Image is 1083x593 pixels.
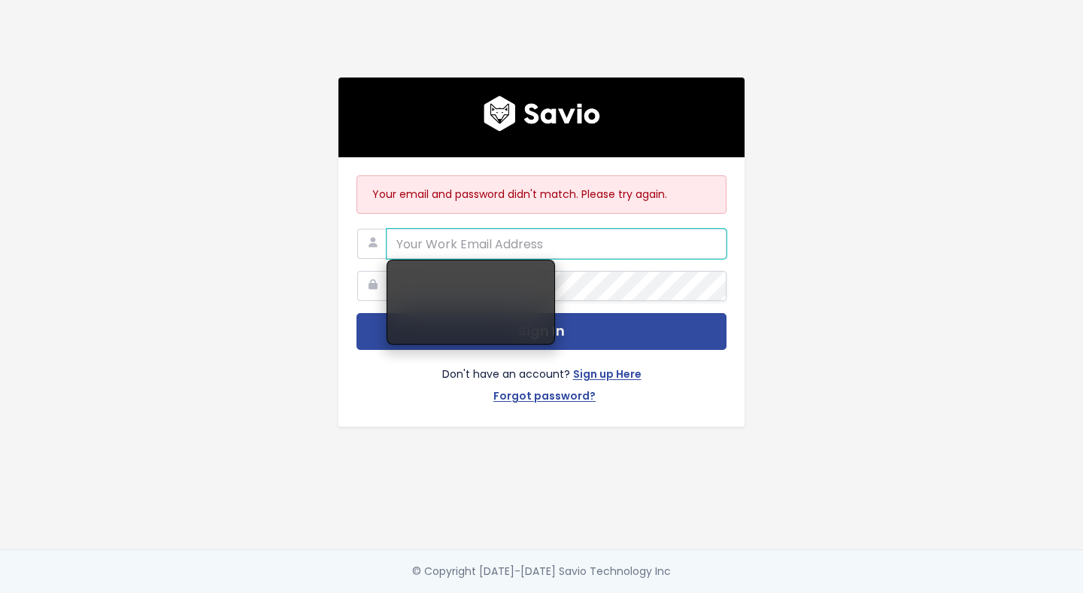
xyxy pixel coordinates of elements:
[412,562,671,581] div: © Copyright [DATE]-[DATE] Savio Technology Inc
[493,387,596,409] a: Forgot password?
[356,350,727,409] div: Don't have an account?
[573,365,642,387] a: Sign up Here
[484,96,600,132] img: logo600x187.a314fd40982d.png
[372,185,711,204] p: Your email and password didn't match. Please try again.
[387,229,727,259] input: Your Work Email Address
[356,313,727,350] button: Sign In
